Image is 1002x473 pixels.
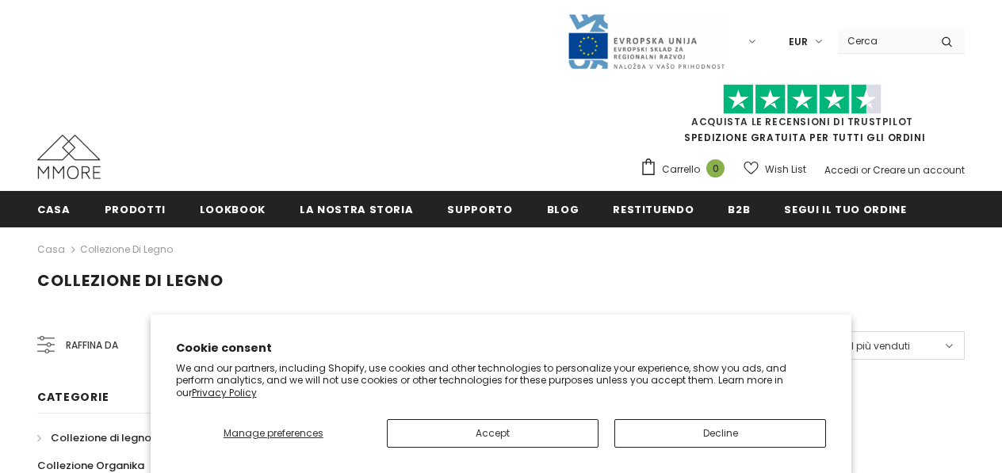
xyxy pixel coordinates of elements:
a: supporto [447,191,512,227]
span: Collezione Organika [37,458,144,473]
span: 0 [706,159,725,177]
button: Manage preferences [176,419,371,448]
a: Creare un account [873,163,965,177]
span: La nostra storia [300,202,413,217]
span: supporto [447,202,512,217]
a: Lookbook [200,191,266,227]
span: Wish List [765,162,806,177]
a: Javni Razpis [567,34,725,48]
a: Privacy Policy [192,386,257,399]
span: or [861,163,870,177]
span: B2B [728,202,750,217]
span: Restituendo [613,202,694,217]
span: Carrello [662,162,700,177]
input: Search Site [838,29,929,52]
span: Prodotti [105,202,166,217]
span: EUR [789,34,808,50]
a: Blog [547,191,579,227]
span: SPEDIZIONE GRATUITA PER TUTTI GLI ORDINI [640,91,965,144]
a: Acquista le recensioni di TrustPilot [691,115,913,128]
img: Javni Razpis [567,13,725,71]
span: Collezione di legno [37,269,224,292]
button: Accept [387,419,599,448]
a: B2B [728,191,750,227]
a: Casa [37,240,65,259]
a: Accedi [824,163,859,177]
img: Casi MMORE [37,135,101,179]
img: Fidati di Pilot Stars [723,84,882,115]
a: Collezione di legno [80,242,173,256]
a: Carrello 0 [640,158,732,181]
span: Casa [37,202,71,217]
span: Blog [547,202,579,217]
span: Manage preferences [224,426,323,440]
a: Prodotti [105,191,166,227]
span: Raffina da [66,337,118,354]
a: Segui il tuo ordine [784,191,906,227]
span: Categorie [37,389,109,405]
a: Collezione di legno [37,424,151,452]
a: Restituendo [613,191,694,227]
h2: Cookie consent [176,340,827,357]
span: I più venduti [851,338,910,354]
span: Segui il tuo ordine [784,202,906,217]
p: We and our partners, including Shopify, use cookies and other technologies to personalize your ex... [176,362,827,399]
a: La nostra storia [300,191,413,227]
span: Collezione di legno [51,430,151,445]
a: Wish List [744,155,806,183]
span: Lookbook [200,202,266,217]
button: Decline [614,419,826,448]
a: Casa [37,191,71,227]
